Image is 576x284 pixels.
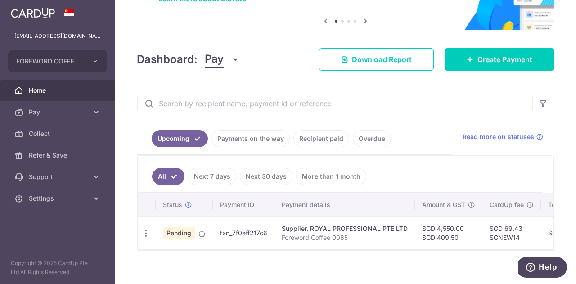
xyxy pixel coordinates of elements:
[422,200,465,209] span: Amount & GST
[137,89,532,118] input: Search by recipient name, payment id or reference
[29,108,88,117] span: Pay
[282,233,408,242] p: Foreword Coffee 0085
[16,57,83,66] span: FOREWORD COFFEE PTE. LTD.
[29,194,88,203] span: Settings
[293,130,349,147] a: Recipient paid
[152,168,184,185] a: All
[205,51,239,68] button: Pay
[415,216,482,249] td: SGD 4,550.00 SGD 409.50
[463,132,543,141] a: Read more on statuses
[482,216,541,249] td: SGD 69.43 SGNEW14
[353,130,391,147] a: Overdue
[29,172,88,181] span: Support
[463,132,534,141] span: Read more on statuses
[296,168,366,185] a: More than 1 month
[29,151,88,160] span: Refer & Save
[445,48,554,71] a: Create Payment
[205,51,224,68] span: Pay
[477,54,532,65] span: Create Payment
[240,168,292,185] a: Next 30 days
[29,129,88,138] span: Collect
[518,257,567,279] iframe: Opens a widget where you can find more information
[14,32,101,41] p: [EMAIL_ADDRESS][DOMAIN_NAME]
[137,51,198,68] h4: Dashboard:
[29,86,88,95] span: Home
[282,224,408,233] div: Supplier. ROYAL PROFESSIONAL PTE LTD
[319,48,434,71] a: Download Report
[490,200,524,209] span: CardUp fee
[213,216,274,249] td: txn_7f0eff217c6
[352,54,412,65] span: Download Report
[8,50,107,72] button: FOREWORD COFFEE PTE. LTD.
[11,7,55,18] img: CardUp
[211,130,290,147] a: Payments on the way
[274,193,415,216] th: Payment details
[163,227,195,239] span: Pending
[152,130,208,147] a: Upcoming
